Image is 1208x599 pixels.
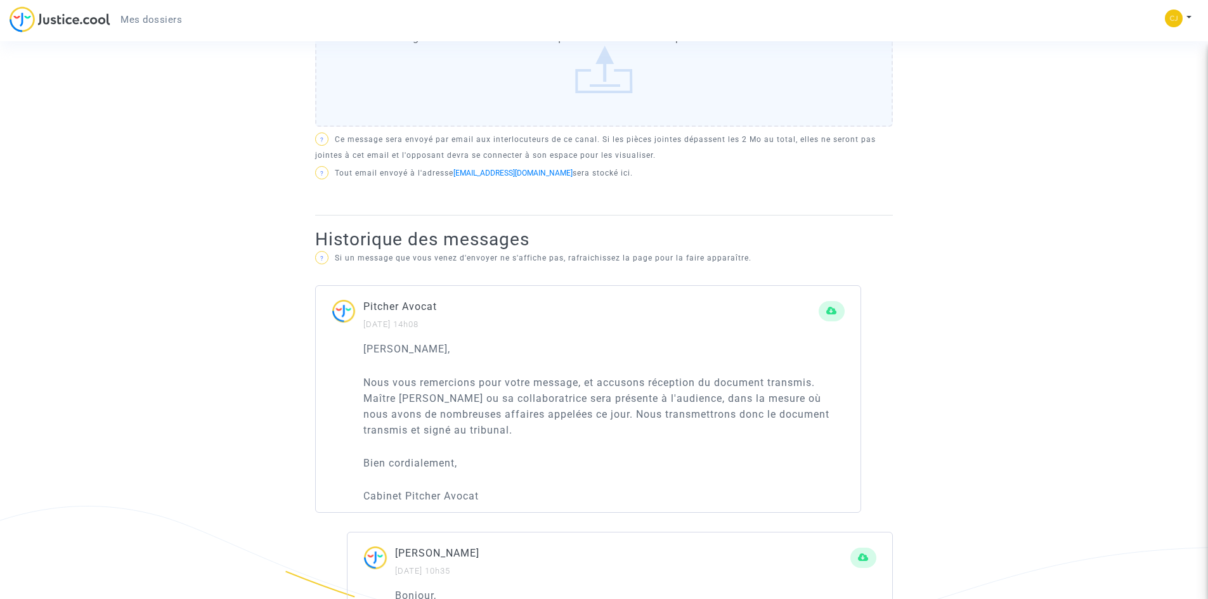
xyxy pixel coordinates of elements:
[315,250,893,266] p: Si un message que vous venez d'envoyer ne s'affiche pas, rafraichissez la page pour la faire appa...
[320,136,324,143] span: ?
[110,10,192,29] a: Mes dossiers
[315,228,893,250] h2: Historique des messages
[120,14,182,25] span: Mes dossiers
[363,455,845,471] p: Bien cordialement,
[363,375,845,438] p: Nous vous remercions pour votre message, et accusons réception du document transmis. Maître [PERS...
[363,545,395,577] img: ...
[320,170,324,177] span: ?
[363,488,845,504] p: Cabinet Pitcher Avocat
[395,566,450,576] small: [DATE] 10h35
[453,169,573,177] a: [EMAIL_ADDRESS][DOMAIN_NAME]
[332,299,363,331] img: ...
[315,132,893,164] p: Ce message sera envoyé par email aux interlocuteurs de ce canal. Si les pièces jointes dépassent ...
[363,341,845,357] p: [PERSON_NAME],
[363,319,419,329] small: [DATE] 14h08
[320,255,324,262] span: ?
[1165,10,1183,27] img: b5c8dd49b7ad463a5fc2113b4be7de2f
[363,299,819,314] p: Pitcher Avocat
[395,545,850,561] p: [PERSON_NAME]
[10,6,110,32] img: jc-logo.svg
[315,165,893,181] p: Tout email envoyé à l'adresse sera stocké ici.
